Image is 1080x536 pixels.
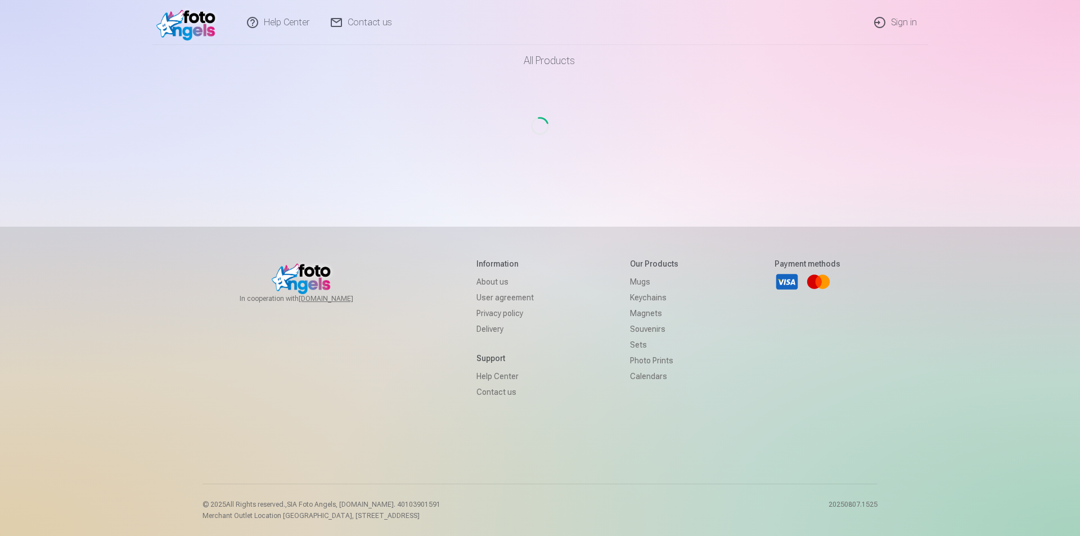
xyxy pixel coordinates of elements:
a: Visa [775,269,799,294]
a: Magnets [630,305,678,321]
span: In cooperation with [240,294,380,303]
a: Souvenirs [630,321,678,337]
a: Delivery [476,321,534,337]
a: Photo prints [630,353,678,368]
a: Help Center [476,368,534,384]
a: [DOMAIN_NAME] [299,294,380,303]
p: Merchant Outlet Location [GEOGRAPHIC_DATA], [STREET_ADDRESS] [202,511,440,520]
p: 20250807.1525 [829,500,877,520]
p: © 2025 All Rights reserved. , [202,500,440,509]
img: /v1 [156,4,221,40]
a: User agreement [476,290,534,305]
a: All products [492,45,588,76]
h5: Payment methods [775,258,840,269]
a: Keychains [630,290,678,305]
a: Sets [630,337,678,353]
a: About us [476,274,534,290]
h5: Support [476,353,534,364]
a: Calendars [630,368,678,384]
h5: Our products [630,258,678,269]
a: Mastercard [806,269,831,294]
a: Mugs [630,274,678,290]
a: Contact us [476,384,534,400]
span: SIA Foto Angels, [DOMAIN_NAME]. 40103901591 [287,501,440,508]
a: Privacy policy [476,305,534,321]
h5: Information [476,258,534,269]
